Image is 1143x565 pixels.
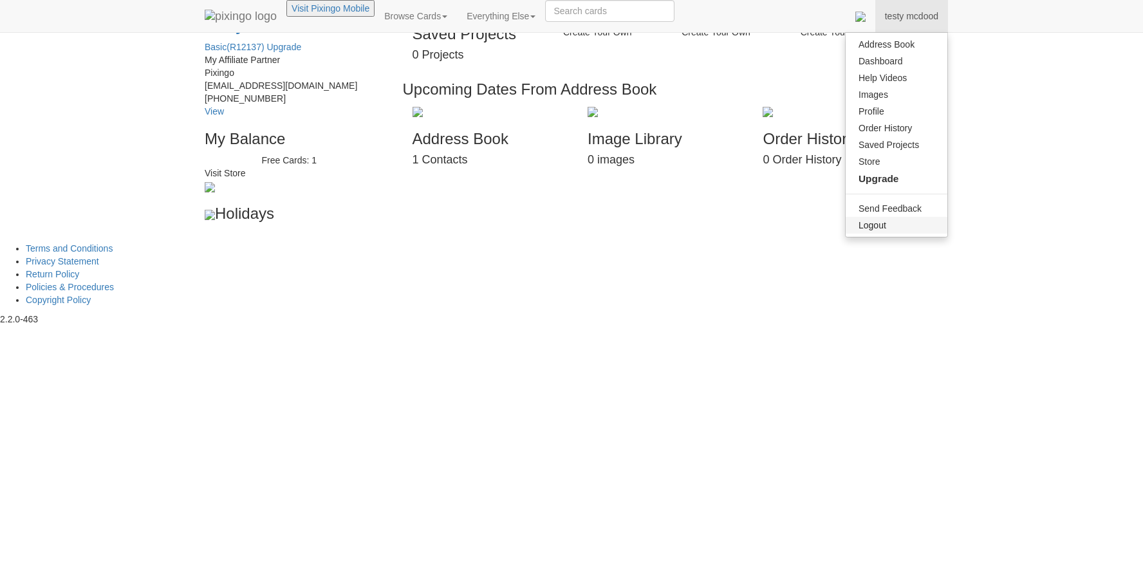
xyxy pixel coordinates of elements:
a: Logout [846,217,947,234]
h3: My Balance [205,131,374,147]
a: Order History [846,120,947,136]
img: image-library.svg [588,107,598,117]
span: (R12137) [227,42,264,52]
a: Images [846,86,947,103]
div: Images [859,88,934,101]
a: Visit Pixingo Mobile [292,3,369,14]
div: Pixingo [205,66,374,79]
a: Upgrade [267,42,302,52]
div: Upgrade [859,172,934,186]
a: View [205,106,224,116]
a: Help Videos [846,69,947,86]
h4: 0 Order History [763,154,918,167]
a: Terms and Conditions [26,243,113,254]
img: pixingo logo [205,10,277,23]
a: Privacy Statement [26,256,99,266]
div: [EMAIL_ADDRESS][DOMAIN_NAME] [205,79,374,92]
div: Profile [859,105,934,118]
img: calendar.svg [205,210,215,220]
div: My Affiliate Partner [205,53,374,66]
a: Send Feedback [846,200,947,217]
div: Send Feedback [859,202,934,215]
a: Basic(R12137) [205,42,267,52]
a: Dashboard [846,53,947,69]
div: Order History [859,122,934,134]
a: Copyright Policy [26,295,91,305]
a: Return Policy [26,269,79,279]
a: Saved Projects [846,136,947,153]
h3: Address Book [413,131,568,147]
h3: Holidays [205,205,374,222]
img: order-history.svg [763,107,773,117]
a: Store [846,153,947,170]
span: testy mcdood [885,11,938,21]
div: Address Book [859,38,934,51]
a: Address Book [846,36,947,53]
span: Basic [205,42,265,52]
img: comments.svg [855,12,866,22]
div: Dashboard [859,55,934,68]
h4: 0 Projects [413,49,525,62]
div: Store [859,155,934,168]
div: Saved Projects [859,138,934,151]
h3: Order History [763,131,918,147]
h3: Upcoming Dates From Address Book [403,81,929,98]
img: upgrade_proPlus-100.jpg [205,182,215,192]
h4: 1 Contacts [413,154,568,167]
a: Profile [846,103,947,120]
div: [PHONE_NUMBER] [205,92,374,105]
a: Policies & Procedures [26,282,114,292]
h3: Image Library [588,131,743,147]
h4: 0 images [588,154,743,167]
div: Free Cards: 1 [205,154,374,167]
img: address-book.svg [413,107,423,117]
h3: Saved Projects [413,26,525,42]
div: Help Videos [859,71,934,84]
a: Upgrade [846,170,947,188]
div: Logout [859,219,934,232]
div: Visit Store [205,167,374,180]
